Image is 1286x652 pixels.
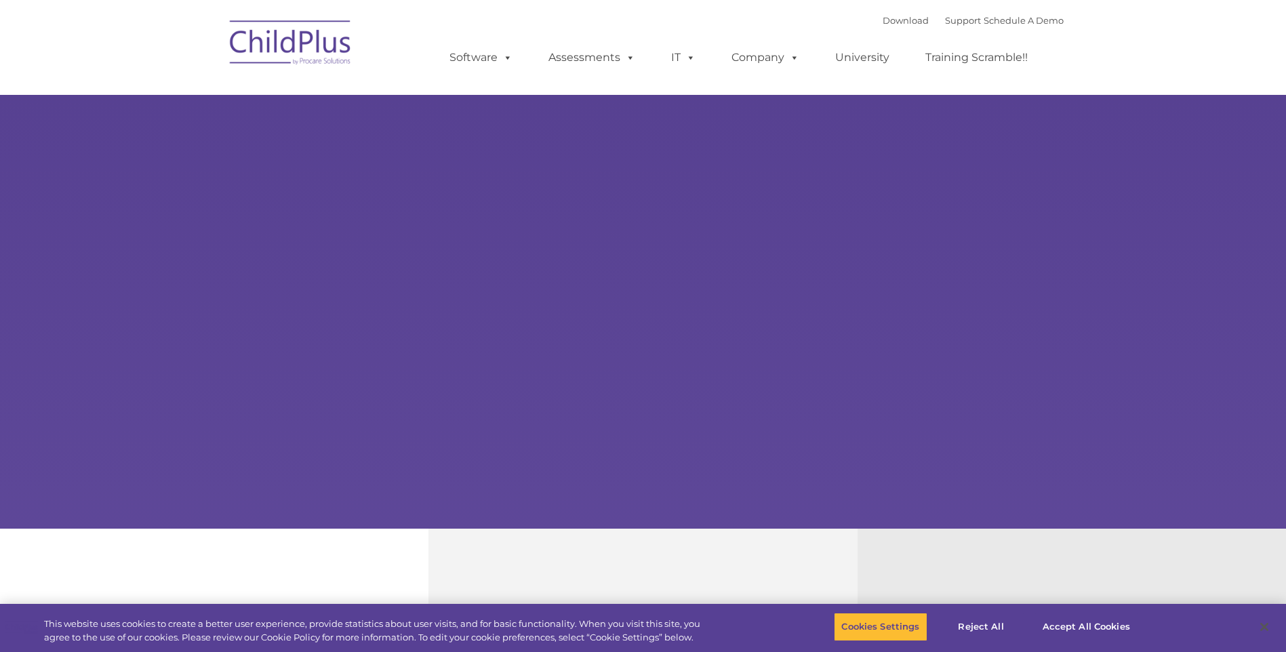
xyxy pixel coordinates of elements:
a: University [822,44,903,71]
a: Training Scramble!! [912,44,1041,71]
a: Download [883,15,929,26]
a: IT [658,44,709,71]
a: Software [436,44,526,71]
a: Assessments [535,44,649,71]
font: | [883,15,1064,26]
a: Support [945,15,981,26]
button: Accept All Cookies [1035,613,1138,641]
button: Cookies Settings [834,613,927,641]
a: Schedule A Demo [984,15,1064,26]
img: ChildPlus by Procare Solutions [223,11,359,79]
button: Close [1249,612,1279,642]
div: This website uses cookies to create a better user experience, provide statistics about user visit... [44,617,707,644]
a: Company [718,44,813,71]
button: Reject All [939,613,1024,641]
